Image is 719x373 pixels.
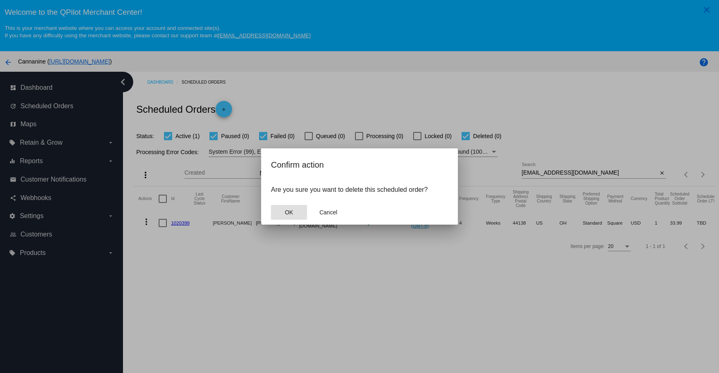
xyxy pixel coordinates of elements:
[271,186,448,193] p: Are you sure you want to delete this scheduled order?
[319,209,337,216] span: Cancel
[310,205,346,220] button: Close dialog
[285,209,293,216] span: OK
[271,158,448,171] h2: Confirm action
[271,205,307,220] button: Close dialog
